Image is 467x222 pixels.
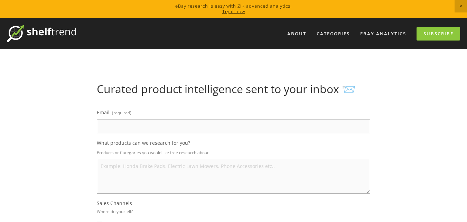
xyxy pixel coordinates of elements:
h1: Curated product intelligence sent to your inbox 📨 [97,82,370,96]
span: What products can we research for you? [97,140,190,146]
div: Categories [312,28,354,39]
img: ShelfTrend [7,25,76,42]
a: Try it now [222,8,245,15]
p: Products or Categories you would like free research about [97,148,370,158]
a: Subscribe [417,27,460,41]
span: Email [97,109,110,116]
a: About [283,28,311,39]
span: (required) [112,108,131,118]
p: Where do you sell? [97,206,133,216]
a: eBay Analytics [356,28,411,39]
span: Sales Channels [97,200,132,206]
